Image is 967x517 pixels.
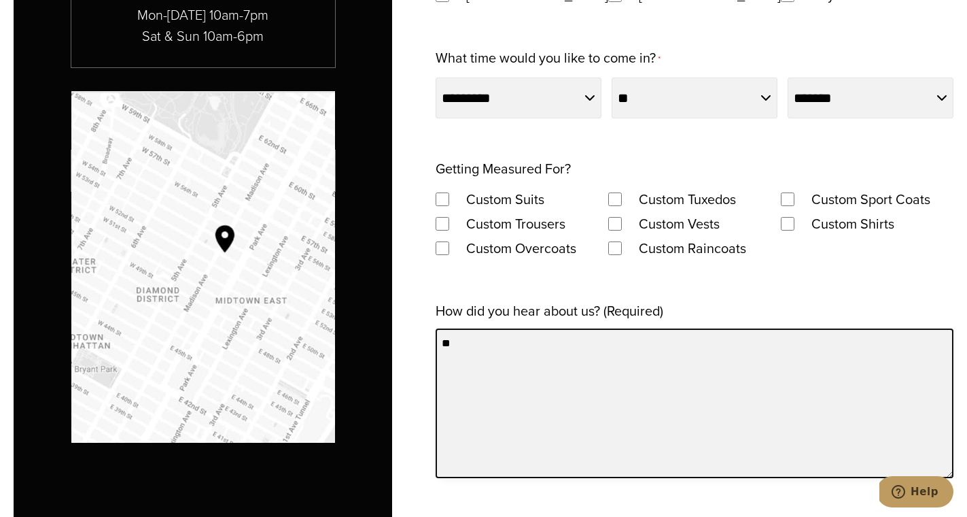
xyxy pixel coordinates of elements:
[625,212,733,236] label: Custom Vests
[71,91,335,443] a: Map to Alan David Custom
[625,187,750,212] label: Custom Tuxedos
[453,212,579,236] label: Custom Trousers
[436,156,571,181] legend: Getting Measured For?
[436,46,661,72] label: What time would you like to come in?
[625,236,760,261] label: Custom Raincoats
[453,187,558,212] label: Custom Suits
[879,476,953,510] iframe: Opens a widget where you can chat to one of our agents
[798,212,908,236] label: Custom Shirts
[453,236,590,261] label: Custom Overcoats
[798,187,944,212] label: Custom Sport Coats
[71,5,335,47] p: Mon-[DATE] 10am-7pm Sat & Sun 10am-6pm
[436,299,663,323] label: How did you hear about us? (Required)
[71,91,335,443] img: Google map with pin showing Alan David location at Madison Avenue & 53rd Street NY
